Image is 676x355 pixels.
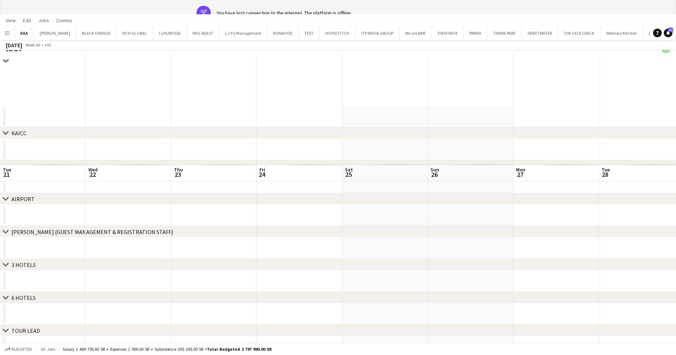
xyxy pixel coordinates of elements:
[63,346,272,352] div: Salary 2 489 795.00 SR + Expenses 2 900.00 SR + Subsistence 305 295.00 SR =
[298,26,320,40] button: TEST
[345,166,353,173] span: Sat
[11,130,26,137] div: KAICC
[38,17,49,24] span: Jobs
[432,26,463,40] button: EVENTBOX
[11,195,35,203] div: AIRPORT
[4,345,33,353] button: Budgeted
[87,170,98,179] span: 22
[463,26,487,40] button: PRIMIA
[20,16,34,25] a: Edit
[258,170,265,179] span: 24
[44,42,51,48] div: +03
[23,17,31,24] span: Edit
[117,26,153,40] button: MCH GLOBAL
[6,17,16,24] span: View
[76,26,117,40] button: BLACK ORANGE
[355,26,399,40] button: ITP MEDIA GROUP
[431,166,439,173] span: Sun
[35,16,52,25] a: Jobs
[24,42,42,48] span: Week 43
[664,29,672,37] a: 32
[6,42,22,49] div: [DATE]
[219,26,267,40] button: L.I.P.S Management
[522,26,558,40] button: SWEETWATER
[56,17,72,24] span: Comms
[267,26,298,40] button: BONAFIDE
[399,26,432,40] button: We are BMF
[320,26,355,40] button: HOPSCOTCH
[34,26,76,40] button: [PERSON_NAME]
[11,228,173,235] div: [PERSON_NAME] {GUEST MANAGEMENT & REGISTRATION STAFF}
[2,170,11,179] span: 21
[53,16,75,25] a: Comms
[88,166,98,173] span: Wed
[11,327,40,334] div: TOUR LEAD
[173,170,183,179] span: 23
[516,166,525,173] span: Mon
[344,170,353,179] span: 25
[668,28,673,32] span: 32
[558,26,600,40] button: THE LACE CHECK
[11,347,32,352] span: Budgeted
[3,16,19,25] a: View
[600,170,610,179] span: 28
[153,26,187,40] button: LUXURY KSA
[515,170,525,179] span: 27
[11,261,36,268] div: 3 HOTELS
[259,166,265,173] span: Fri
[11,294,36,301] div: 6 HOTELS
[429,170,439,179] span: 26
[487,26,522,40] button: THEME PARK
[11,162,65,170] div: [GEOGRAPHIC_DATA]
[602,166,610,173] span: Tue
[207,346,272,352] span: Total Budgeted 2 797 990.00 SR
[15,26,34,40] button: RAA
[187,26,219,40] button: MDL BEAST
[39,346,57,352] span: All jobs
[3,166,11,173] span: Tue
[600,26,643,40] button: Wellness Kitchen
[217,10,352,16] div: You have lost connection to the internet. The platform is offline.
[174,166,183,173] span: Thu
